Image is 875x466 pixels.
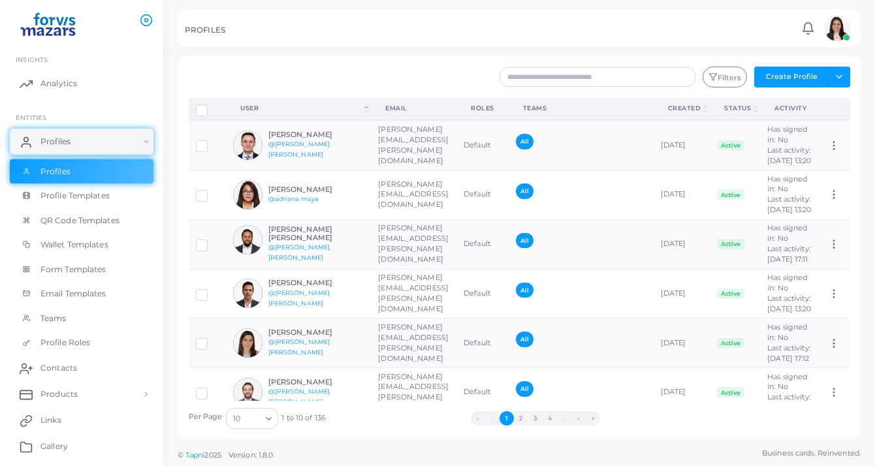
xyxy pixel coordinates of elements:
[326,411,745,426] ul: Pagination
[654,120,710,170] td: [DATE]
[40,136,71,148] span: Profiles
[10,355,153,381] a: Contacts
[767,322,807,342] span: Has signed in: No
[189,99,227,120] th: Row-selection
[717,338,744,349] span: Active
[456,269,509,318] td: Default
[717,140,744,151] span: Active
[40,362,77,374] span: Contacts
[767,146,811,165] span: Last activity: [DATE] 13:20
[40,337,90,349] span: Profile Roles
[10,257,153,282] a: Form Templates
[654,318,710,368] td: [DATE]
[268,195,319,202] a: @adriana.maya
[10,129,153,155] a: Profiles
[767,392,810,412] span: Last activity: [DATE] 17:47
[820,15,853,41] a: avatar
[189,412,223,422] label: Per Page
[821,99,850,120] th: Action
[10,433,153,459] a: Gallery
[233,180,262,210] img: avatar
[40,239,108,251] span: Wallet Templates
[40,215,119,226] span: QR Code Templates
[10,70,153,97] a: Analytics
[242,411,261,426] input: Search for option
[371,219,456,269] td: [PERSON_NAME][EMAIL_ADDRESS][PERSON_NAME][DOMAIN_NAME]
[543,411,557,426] button: Go to page 4
[523,104,639,113] div: Teams
[571,411,586,426] button: Go to next page
[385,104,442,113] div: Email
[40,264,106,275] span: Form Templates
[40,288,106,300] span: Email Templates
[516,233,533,248] span: All
[40,313,67,324] span: Teams
[204,450,221,461] span: 2025
[10,281,153,306] a: Email Templates
[456,368,509,418] td: Default
[40,166,71,178] span: Profiles
[371,368,456,418] td: [PERSON_NAME][EMAIL_ADDRESS][PERSON_NAME][DOMAIN_NAME]
[233,225,262,255] img: avatar
[767,194,811,214] span: Last activity: [DATE] 13:20
[371,170,456,220] td: [PERSON_NAME][EMAIL_ADDRESS][DOMAIN_NAME]
[281,413,326,424] span: 1 to 10 of 136
[754,67,829,87] button: Create Profile
[654,269,710,318] td: [DATE]
[268,140,332,158] a: @[PERSON_NAME].[PERSON_NAME]
[12,12,84,37] a: logo
[516,283,533,298] span: All
[226,408,278,429] div: Search for option
[233,412,240,426] span: 10
[371,269,456,318] td: [PERSON_NAME][EMAIL_ADDRESS][PERSON_NAME][DOMAIN_NAME]
[471,104,494,113] div: Roles
[268,378,364,386] h6: [PERSON_NAME]
[268,338,332,356] a: @[PERSON_NAME].[PERSON_NAME]
[40,190,110,202] span: Profile Templates
[16,55,48,63] span: INSIGHTS
[268,225,364,242] h6: [PERSON_NAME] [PERSON_NAME]
[40,441,68,452] span: Gallery
[268,388,332,405] a: @[PERSON_NAME].[PERSON_NAME]
[10,183,153,208] a: Profile Templates
[717,189,744,200] span: Active
[514,411,528,426] button: Go to page 2
[268,243,332,261] a: @[PERSON_NAME].[PERSON_NAME]
[516,332,533,347] span: All
[654,219,710,269] td: [DATE]
[717,239,744,249] span: Active
[767,294,811,313] span: Last activity: [DATE] 13:20
[10,208,153,233] a: QR Code Templates
[717,387,744,397] span: Active
[40,388,78,400] span: Products
[824,15,850,41] img: avatar
[371,120,456,170] td: [PERSON_NAME][EMAIL_ADDRESS][PERSON_NAME][DOMAIN_NAME]
[767,125,807,144] span: Has signed in: No
[10,381,153,407] a: Products
[185,450,205,459] a: Tapni
[774,104,806,113] div: activity
[528,411,543,426] button: Go to page 3
[516,183,533,198] span: All
[233,328,262,358] img: avatar
[10,306,153,331] a: Teams
[456,219,509,269] td: Default
[10,159,153,184] a: Profiles
[268,185,364,194] h6: [PERSON_NAME]
[40,414,61,426] span: Links
[268,289,332,307] a: @[PERSON_NAME].[PERSON_NAME]
[233,279,262,308] img: avatar
[668,104,701,113] div: Created
[185,25,225,35] h5: PROFILES
[268,131,364,139] h6: [PERSON_NAME]
[10,407,153,433] a: Links
[724,104,751,113] div: Status
[371,318,456,368] td: [PERSON_NAME][EMAIL_ADDRESS][PERSON_NAME][DOMAIN_NAME]
[456,170,509,220] td: Default
[456,120,509,170] td: Default
[516,134,533,149] span: All
[717,288,744,299] span: Active
[233,378,262,407] img: avatar
[762,448,861,459] span: Business cards. Reinvented.
[500,411,514,426] button: Go to page 1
